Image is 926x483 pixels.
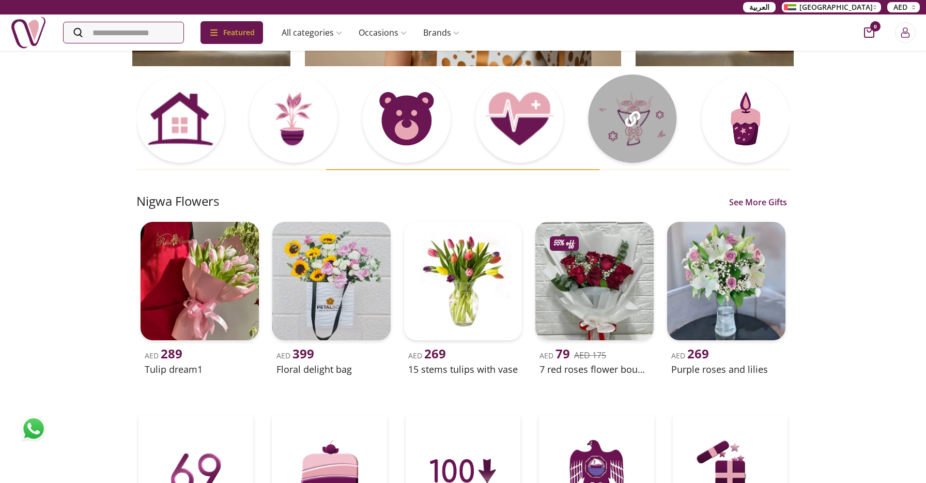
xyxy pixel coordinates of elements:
span: AED [671,351,709,360]
img: uae-gifts-Purple Roses and Lilies [667,222,785,340]
h2: Nigwa Flowers [136,193,219,209]
a: uae-gifts-Purple Roses and LiliesAED 269Purple roses and lilies [663,218,790,379]
img: Nigwa-uae-gifts [10,14,47,51]
del: AED 175 [574,350,606,361]
a: Card Thumbnail [701,74,790,165]
input: Search [64,22,183,43]
span: 269 [687,345,709,362]
a: All categories [273,22,350,43]
span: AED [408,351,446,360]
span: [GEOGRAPHIC_DATA] [799,2,873,12]
h2: 15 stems tulips with vase [408,362,518,376]
button: [GEOGRAPHIC_DATA] [782,2,881,12]
button: Login [895,22,916,43]
a: Card Thumbnail [136,74,225,165]
a: uae-gifts-7 Red Roses Flower Bouquet55% offAED 79AED 1757 red roses flower bouquet [531,218,658,379]
img: uae-gifts-Tulip Dream1 [141,222,259,340]
a: uae-gifts-Floral Delight BagAED 399Floral delight bag [268,218,395,379]
img: uae-gifts-15 Stems Tulips with Vase [404,222,522,340]
span: AED [893,2,907,12]
a: Card Thumbnail [475,74,564,165]
span: 79 [555,345,570,362]
p: 55% [554,238,575,249]
span: العربية [749,2,769,12]
a: Card Thumbnail [250,74,338,165]
span: 0 [870,21,881,32]
span: 289 [161,345,182,362]
h2: Purple roses and lilies [671,362,781,376]
a: Occasions [350,22,415,43]
h2: 7 red roses flower bouquet [539,362,650,376]
span: AED [145,351,182,360]
a: See More Gifts [727,196,790,208]
span: 399 [292,345,314,362]
button: AED [887,2,920,12]
img: uae-gifts-7 Red Roses Flower Bouquet [535,222,654,340]
div: Featured [200,21,263,44]
a: Brands [415,22,468,43]
span: AED [539,351,570,360]
img: uae-gifts-Floral Delight Bag [272,222,391,340]
a: uae-gifts-Tulip Dream1AED 289Tulip dream1 [136,218,263,379]
button: cart-button [864,27,874,38]
h2: Floral delight bag [276,362,387,376]
img: Arabic_dztd3n.png [784,4,796,10]
a: uae-gifts-15 Stems Tulips with VaseAED 26915 stems tulips with vase [400,218,527,379]
h2: Tulip dream1 [145,362,255,376]
span: off [566,238,575,249]
a: Card Thumbnail [589,74,677,165]
img: whatsapp [21,416,47,442]
span: AED [276,351,314,360]
span: 269 [424,345,446,362]
a: Card Thumbnail [362,74,451,165]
